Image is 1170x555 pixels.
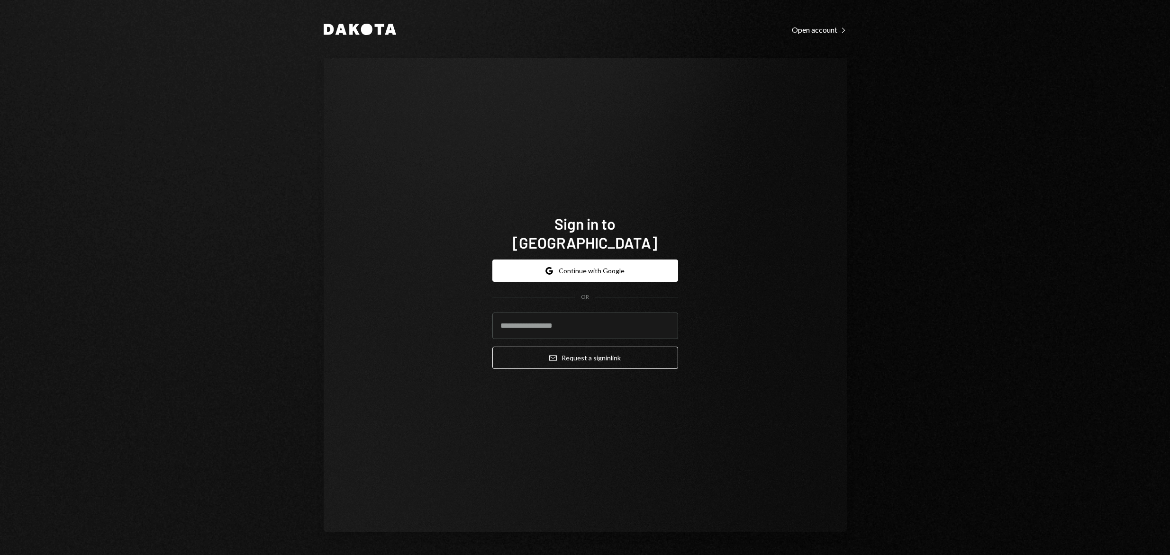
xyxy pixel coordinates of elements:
h1: Sign in to [GEOGRAPHIC_DATA] [492,214,678,252]
div: Open account [792,25,847,35]
div: OR [581,293,589,301]
a: Open account [792,24,847,35]
button: Continue with Google [492,260,678,282]
button: Request a signinlink [492,347,678,369]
